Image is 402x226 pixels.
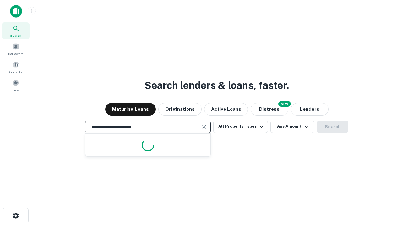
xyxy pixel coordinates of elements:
button: Any Amount [270,121,314,133]
button: All Property Types [213,121,268,133]
iframe: Chat Widget [371,176,402,206]
button: Search distressed loans with lien and other non-mortgage details. [251,103,288,116]
a: Search [2,22,30,39]
a: Contacts [2,59,30,76]
button: Maturing Loans [105,103,156,116]
a: Saved [2,77,30,94]
button: Clear [200,122,209,131]
button: Lenders [291,103,329,116]
h3: Search lenders & loans, faster. [144,78,289,93]
img: capitalize-icon.png [10,5,22,18]
div: NEW [278,101,291,107]
button: Originations [158,103,202,116]
span: Borrowers [8,51,23,56]
span: Contacts [9,69,22,74]
span: Saved [11,88,20,93]
a: Borrowers [2,40,30,57]
button: Active Loans [204,103,248,116]
span: Search [10,33,21,38]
